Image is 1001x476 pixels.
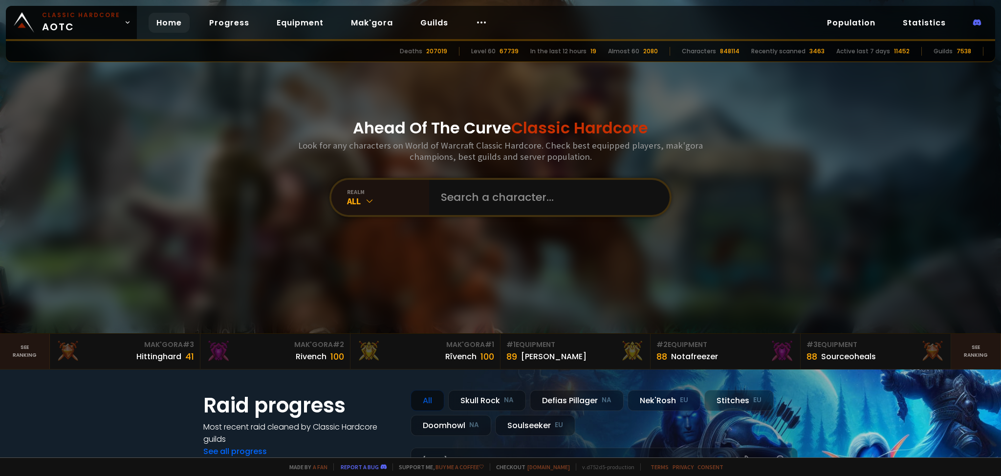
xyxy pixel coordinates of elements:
[480,350,494,363] div: 100
[809,47,825,56] div: 3463
[530,47,587,56] div: In the last 12 hours
[485,340,494,349] span: # 1
[353,116,648,140] h1: Ahead Of The Curve
[704,390,774,411] div: Stitches
[445,350,477,363] div: Rîvench
[42,11,120,34] span: AOTC
[720,47,740,56] div: 848114
[50,334,200,369] a: Mak'Gora#3Hittinghard41
[411,390,444,411] div: All
[203,421,399,445] h4: Most recent raid cleaned by Classic Hardcore guilds
[934,47,953,56] div: Guilds
[356,340,494,350] div: Mak'Gora
[895,13,954,33] a: Statistics
[576,463,634,471] span: v. d752d5 - production
[411,415,491,436] div: Doomhowl
[682,47,716,56] div: Characters
[42,11,120,20] small: Classic Hardcore
[296,350,326,363] div: Rivench
[806,340,818,349] span: # 3
[435,463,484,471] a: Buy me a coffee
[821,350,876,363] div: Sourceoheals
[751,47,805,56] div: Recently scanned
[608,47,639,56] div: Almost 60
[495,415,575,436] div: Soulseeker
[511,117,648,139] span: Classic Hardcore
[602,395,611,405] small: NA
[347,188,429,195] div: realm
[643,47,658,56] div: 2080
[656,340,668,349] span: # 2
[628,390,700,411] div: Nek'Rosh
[136,350,181,363] div: Hittinghard
[313,463,327,471] a: a fan
[269,13,331,33] a: Equipment
[400,47,422,56] div: Deaths
[201,13,257,33] a: Progress
[283,463,327,471] span: Made by
[471,47,496,56] div: Level 60
[426,47,447,56] div: 207019
[203,390,399,421] h1: Raid progress
[753,395,762,405] small: EU
[819,13,883,33] a: Population
[530,390,624,411] div: Defias Pillager
[504,395,514,405] small: NA
[651,463,669,471] a: Terms
[806,350,817,363] div: 88
[555,420,563,430] small: EU
[435,180,658,215] input: Search a character...
[836,47,890,56] div: Active last 7 days
[590,47,596,56] div: 19
[411,448,798,474] a: [DATE]zgpetri on godDefias Pillager8 /90
[801,334,951,369] a: #3Equipment88Sourceoheals
[697,463,723,471] a: Consent
[185,350,194,363] div: 41
[671,350,718,363] div: Notafreezer
[957,47,971,56] div: 7538
[149,13,190,33] a: Home
[343,13,401,33] a: Mak'gora
[413,13,456,33] a: Guilds
[806,340,944,350] div: Equipment
[6,6,137,39] a: Classic HardcoreAOTC
[673,463,694,471] a: Privacy
[347,195,429,207] div: All
[183,340,194,349] span: # 3
[506,340,516,349] span: # 1
[341,463,379,471] a: Report a bug
[469,420,479,430] small: NA
[330,350,344,363] div: 100
[527,463,570,471] a: [DOMAIN_NAME]
[500,47,519,56] div: 67739
[521,350,587,363] div: [PERSON_NAME]
[448,390,526,411] div: Skull Rock
[203,446,267,457] a: See all progress
[656,340,794,350] div: Equipment
[651,334,801,369] a: #2Equipment88Notafreezer
[206,340,344,350] div: Mak'Gora
[56,340,194,350] div: Mak'Gora
[490,463,570,471] span: Checkout
[392,463,484,471] span: Support me,
[656,350,667,363] div: 88
[894,47,910,56] div: 11452
[350,334,500,369] a: Mak'Gora#1Rîvench100
[200,334,350,369] a: Mak'Gora#2Rivench100
[951,334,1001,369] a: Seeranking
[500,334,651,369] a: #1Equipment89[PERSON_NAME]
[333,340,344,349] span: # 2
[294,140,707,162] h3: Look for any characters on World of Warcraft Classic Hardcore. Check best equipped players, mak'g...
[506,340,644,350] div: Equipment
[680,395,688,405] small: EU
[506,350,517,363] div: 89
